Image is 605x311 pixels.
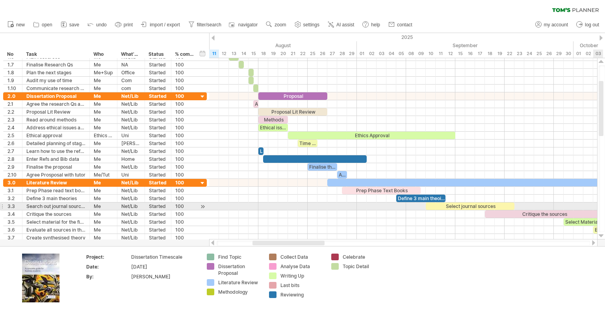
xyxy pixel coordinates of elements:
[26,92,85,100] div: Dissertation Proposal
[280,272,323,279] div: Writing Up
[371,22,380,28] span: help
[326,20,356,30] a: AI assist
[139,20,182,30] a: import / export
[26,69,85,76] div: Plan the next stages
[175,77,194,84] div: 100
[7,147,18,155] div: 2.7
[175,108,194,116] div: 100
[149,108,167,116] div: Started
[436,50,445,58] div: Thursday, 11 September 2025
[175,140,194,147] div: 100
[94,171,113,179] div: Me/Tut
[175,92,194,100] div: 100
[7,202,18,210] div: 3.3
[94,163,113,171] div: Me
[31,20,55,30] a: open
[26,171,85,179] div: Agree Prosposal with tutor
[121,77,141,84] div: Com
[149,85,167,92] div: Started
[7,69,18,76] div: 1.8
[317,50,327,58] div: Tuesday, 26 August 2025
[218,254,261,260] div: Find Topic
[7,92,18,100] div: 2.0
[149,140,167,147] div: Started
[26,132,85,139] div: Ethical approval
[426,202,514,210] div: Select journal sources
[524,50,534,58] div: Wednesday, 24 September 2025
[26,163,85,171] div: Finalise the proposal
[533,20,570,30] a: my account
[275,22,286,28] span: zoom
[386,50,396,58] div: Thursday, 4 September 2025
[258,116,288,123] div: Methods
[149,187,167,194] div: Started
[149,77,167,84] div: Started
[94,69,113,76] div: Me+Sup
[26,108,85,116] div: Proposal Lit Review
[583,50,593,58] div: Thursday, 2 October 2025
[86,254,130,260] div: Project:
[26,147,85,155] div: Learn how to use the referencing in Word
[288,50,298,58] div: Thursday, 21 August 2025
[124,22,133,28] span: print
[175,202,194,210] div: 100
[465,50,475,58] div: Tuesday, 16 September 2025
[258,147,264,155] div: Learn to ref in Word
[7,85,18,92] div: 1.10
[278,50,288,58] div: Wednesday, 20 August 2025
[26,218,85,226] div: Select material for the final Lit Review
[121,108,141,116] div: Net/Lib
[219,50,229,58] div: Tuesday, 12 August 2025
[94,108,113,116] div: Me
[121,171,141,179] div: Uni
[150,22,180,28] span: import / export
[69,22,79,28] span: save
[564,50,573,58] div: Tuesday, 30 September 2025
[121,195,141,202] div: Net/Lib
[337,50,347,58] div: Thursday, 28 August 2025
[280,282,323,289] div: Last bits
[175,234,194,241] div: 100
[121,234,141,241] div: Net/Lib
[505,50,514,58] div: Monday, 22 September 2025
[238,22,258,28] span: navigator
[121,85,141,92] div: com
[377,50,386,58] div: Wednesday, 3 September 2025
[593,50,603,58] div: Friday, 3 October 2025
[7,116,18,123] div: 2.3
[85,20,109,30] a: undo
[367,50,377,58] div: Tuesday, 2 September 2025
[573,50,583,58] div: Wednesday, 1 October 2025
[218,263,261,276] div: Dissertation Proposal
[121,100,141,108] div: Net/Lib
[149,218,167,226] div: Started
[149,179,167,186] div: Started
[175,179,194,186] div: 100
[7,50,18,58] div: No
[94,132,113,139] div: Ethics Comm
[121,124,141,131] div: Net/Lib
[131,263,197,270] div: [DATE]
[7,234,18,241] div: 3.7
[175,171,194,179] div: 100
[94,210,113,218] div: Me
[121,218,141,226] div: Net/Lib
[96,22,107,28] span: undo
[298,50,308,58] div: Friday, 22 August 2025
[544,22,568,28] span: my account
[386,20,415,30] a: contact
[574,20,601,30] a: log out
[26,202,85,210] div: Search out journal sources
[360,20,382,30] a: help
[94,85,113,92] div: Me
[175,155,194,163] div: 100
[258,92,327,100] div: Proposal
[343,263,386,270] div: Topic Detail
[485,50,495,58] div: Thursday, 18 September 2025
[258,108,327,116] div: Proposal Lit Review
[175,116,194,123] div: 100
[426,50,436,58] div: Wednesday, 10 September 2025
[249,50,258,58] div: Friday, 15 August 2025
[175,195,194,202] div: 100
[343,254,386,260] div: Celebrate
